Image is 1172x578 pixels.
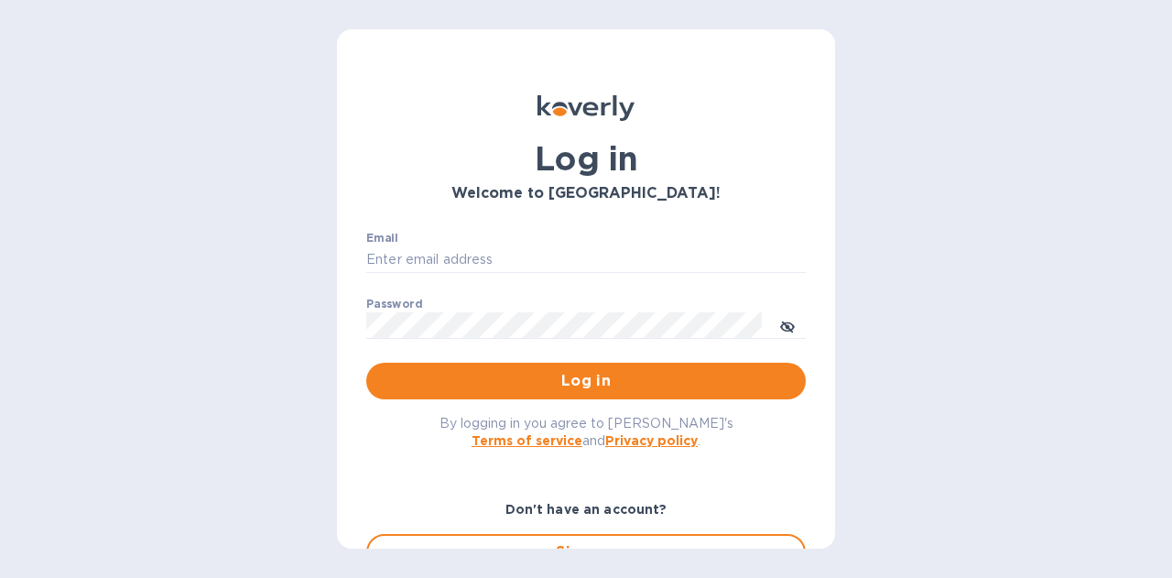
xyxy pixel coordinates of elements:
[605,433,698,448] a: Privacy policy
[383,541,789,563] span: Sign up
[381,370,791,392] span: Log in
[439,416,733,448] span: By logging in you agree to [PERSON_NAME]'s and .
[505,502,667,517] b: Don't have an account?
[366,534,806,571] button: Sign up
[366,185,806,202] h3: Welcome to [GEOGRAPHIC_DATA]!
[366,363,806,399] button: Log in
[537,95,635,121] img: Koverly
[366,246,806,274] input: Enter email address
[366,299,422,310] label: Password
[769,307,806,344] button: toggle password visibility
[472,433,582,448] a: Terms of service
[366,139,806,178] h1: Log in
[366,233,398,244] label: Email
